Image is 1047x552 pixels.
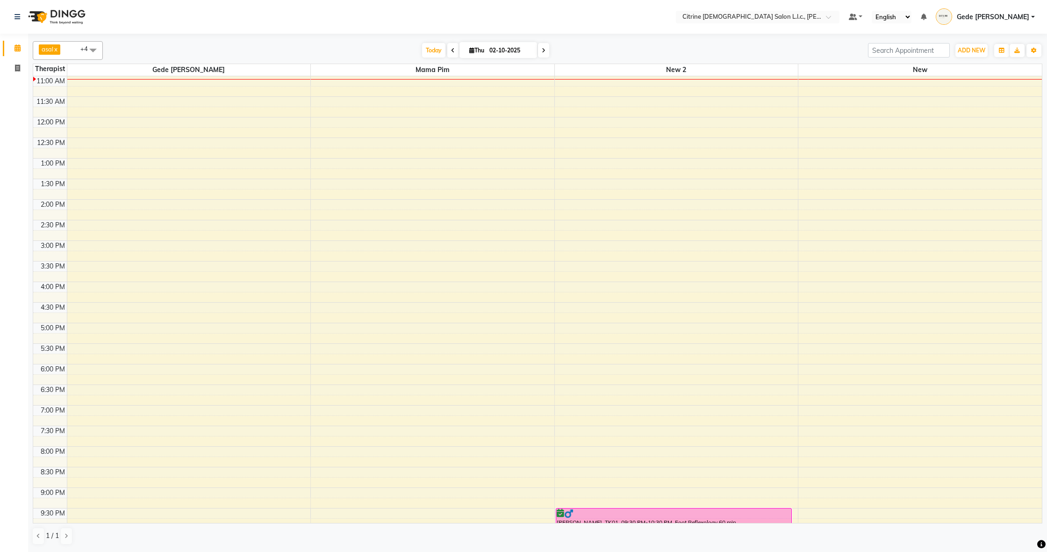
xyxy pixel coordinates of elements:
[35,76,67,86] div: 11:00 AM
[35,117,67,127] div: 12:00 PM
[39,323,67,333] div: 5:00 PM
[33,64,67,74] div: Therapist
[958,47,985,54] span: ADD NEW
[39,385,67,395] div: 6:30 PM
[311,64,554,76] span: Mama Pim
[936,8,952,25] img: Gede Yohanes Marthana
[39,200,67,210] div: 2:00 PM
[555,64,798,76] span: new 2
[53,45,57,53] a: x
[35,97,67,107] div: 11:30 AM
[798,64,1042,76] span: new
[39,344,67,354] div: 5:30 PM
[957,12,1029,22] span: Gede [PERSON_NAME]
[39,447,67,457] div: 8:00 PM
[422,43,445,58] span: Today
[39,303,67,312] div: 4:30 PM
[80,45,95,52] span: +4
[39,261,67,271] div: 3:30 PM
[955,44,988,57] button: ADD NEW
[39,179,67,189] div: 1:30 PM
[39,282,67,292] div: 4:00 PM
[39,241,67,251] div: 3:00 PM
[39,508,67,518] div: 9:30 PM
[868,43,950,58] input: Search Appointment
[35,138,67,148] div: 12:30 PM
[39,159,67,168] div: 1:00 PM
[39,426,67,436] div: 7:30 PM
[556,508,792,548] div: [PERSON_NAME], TK01, 09:30 PM-10:30 PM, Foot Reflexology 60 min.
[24,4,88,30] img: logo
[467,47,487,54] span: Thu
[67,64,311,76] span: Gede [PERSON_NAME]
[39,220,67,230] div: 2:30 PM
[46,531,59,541] span: 1 / 1
[39,406,67,415] div: 7:00 PM
[39,467,67,477] div: 8:30 PM
[39,364,67,374] div: 6:00 PM
[42,45,53,53] span: asal
[487,44,533,58] input: 2025-10-02
[39,488,67,498] div: 9:00 PM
